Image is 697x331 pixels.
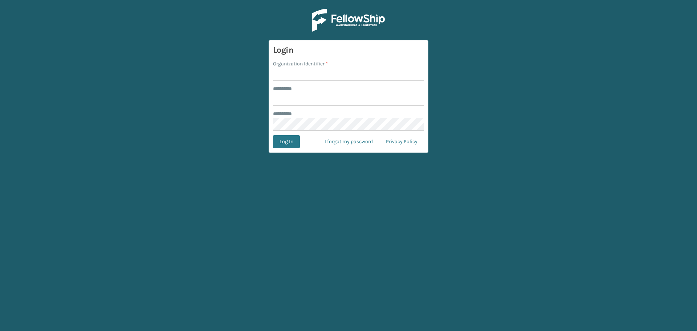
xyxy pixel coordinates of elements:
[318,135,379,148] a: I forgot my password
[312,9,385,32] img: Logo
[379,135,424,148] a: Privacy Policy
[273,45,424,56] h3: Login
[273,135,300,148] button: Log In
[273,60,328,68] label: Organization Identifier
